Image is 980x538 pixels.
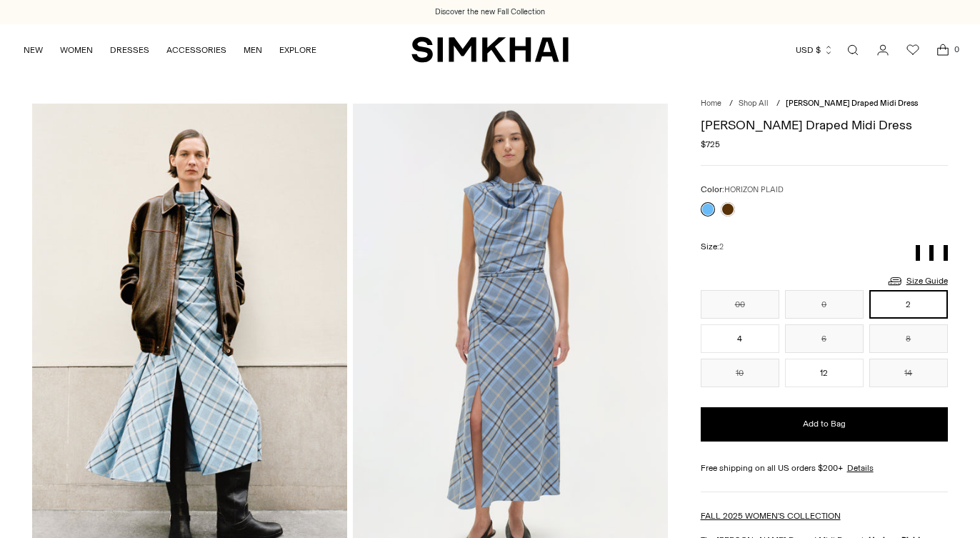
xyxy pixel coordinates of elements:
div: Free shipping on all US orders $200+ [701,462,948,474]
h1: [PERSON_NAME] Draped Midi Dress [701,119,948,131]
a: EXPLORE [279,34,316,66]
button: 6 [785,324,864,353]
a: FALL 2025 WOMEN'S COLLECTION [701,511,841,521]
span: 2 [719,242,724,251]
a: Open cart modal [929,36,957,64]
a: NEW [24,34,43,66]
span: Add to Bag [803,418,846,430]
button: 12 [785,359,864,387]
a: WOMEN [60,34,93,66]
button: 0 [785,290,864,319]
button: USD $ [796,34,834,66]
span: 0 [950,43,963,56]
button: 4 [701,324,779,353]
button: Add to Bag [701,407,948,442]
span: [PERSON_NAME] Draped Midi Dress [786,99,918,108]
label: Size: [701,240,724,254]
a: Go to the account page [869,36,897,64]
label: Color: [701,183,784,196]
span: HORIZON PLAID [724,185,784,194]
a: Shop All [739,99,769,108]
a: Home [701,99,721,108]
nav: breadcrumbs [701,98,948,110]
a: Details [847,462,874,474]
button: 2 [869,290,948,319]
a: Discover the new Fall Collection [435,6,545,18]
button: 10 [701,359,779,387]
a: MEN [244,34,262,66]
a: Wishlist [899,36,927,64]
button: 14 [869,359,948,387]
div: / [729,98,733,110]
a: DRESSES [110,34,149,66]
div: / [776,98,780,110]
span: $725 [701,138,720,151]
a: Open search modal [839,36,867,64]
a: SIMKHAI [411,36,569,64]
button: 00 [701,290,779,319]
button: 8 [869,324,948,353]
a: Size Guide [886,272,948,290]
a: ACCESSORIES [166,34,226,66]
